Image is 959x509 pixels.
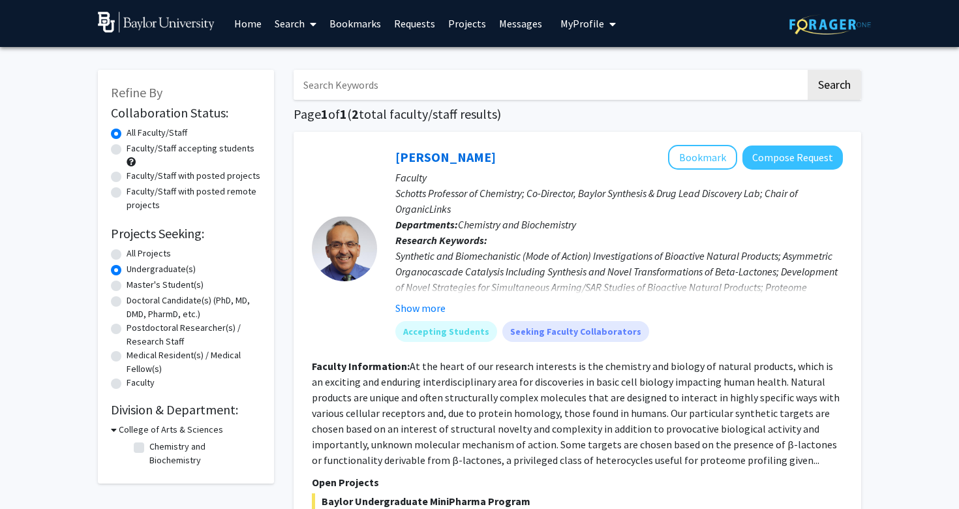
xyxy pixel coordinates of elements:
[127,376,155,390] label: Faculty
[395,300,446,316] button: Show more
[312,493,843,509] span: Baylor Undergraduate MiniPharma Program
[395,234,487,247] b: Research Keywords:
[395,185,843,217] p: Schotts Professor of Chemistry; Co-Director, Baylor Synthesis & Drug Lead Discovery Lab; Chair of...
[395,218,458,231] b: Departments:
[294,106,861,122] h1: Page of ( total faculty/staff results)
[395,170,843,185] p: Faculty
[228,1,268,46] a: Home
[127,247,171,260] label: All Projects
[323,1,388,46] a: Bookmarks
[742,146,843,170] button: Compose Request to Daniel Romo
[127,126,187,140] label: All Faculty/Staff
[111,84,162,100] span: Refine By
[560,17,604,30] span: My Profile
[321,106,328,122] span: 1
[149,440,258,467] label: Chemistry and Biochemistry
[294,70,806,100] input: Search Keywords
[502,321,649,342] mat-chip: Seeking Faculty Collaborators
[127,294,261,321] label: Doctoral Candidate(s) (PhD, MD, DMD, PharmD, etc.)
[111,105,261,121] h2: Collaboration Status:
[493,1,549,46] a: Messages
[111,402,261,418] h2: Division & Department:
[395,321,497,342] mat-chip: Accepting Students
[442,1,493,46] a: Projects
[119,423,223,437] h3: College of Arts & Sciences
[268,1,323,46] a: Search
[312,360,840,467] fg-read-more: At the heart of our research interests is the chemistry and biology of natural products, which is...
[352,106,359,122] span: 2
[127,278,204,292] label: Master's Student(s)
[458,218,576,231] span: Chemistry and Biochemistry
[111,226,261,241] h2: Projects Seeking:
[312,360,410,373] b: Faculty Information:
[127,169,260,183] label: Faculty/Staff with posted projects
[312,474,843,490] p: Open Projects
[808,70,861,100] button: Search
[340,106,347,122] span: 1
[98,12,215,33] img: Baylor University Logo
[127,185,261,212] label: Faculty/Staff with posted remote projects
[127,142,254,155] label: Faculty/Staff accepting students
[127,262,196,276] label: Undergraduate(s)
[395,149,496,165] a: [PERSON_NAME]
[789,14,871,35] img: ForagerOne Logo
[395,248,843,311] div: Synthetic and Biomechanistic (Mode of Action) Investigations of Bioactive Natural Products; Asymm...
[127,348,261,376] label: Medical Resident(s) / Medical Fellow(s)
[127,321,261,348] label: Postdoctoral Researcher(s) / Research Staff
[388,1,442,46] a: Requests
[668,145,737,170] button: Add Daniel Romo to Bookmarks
